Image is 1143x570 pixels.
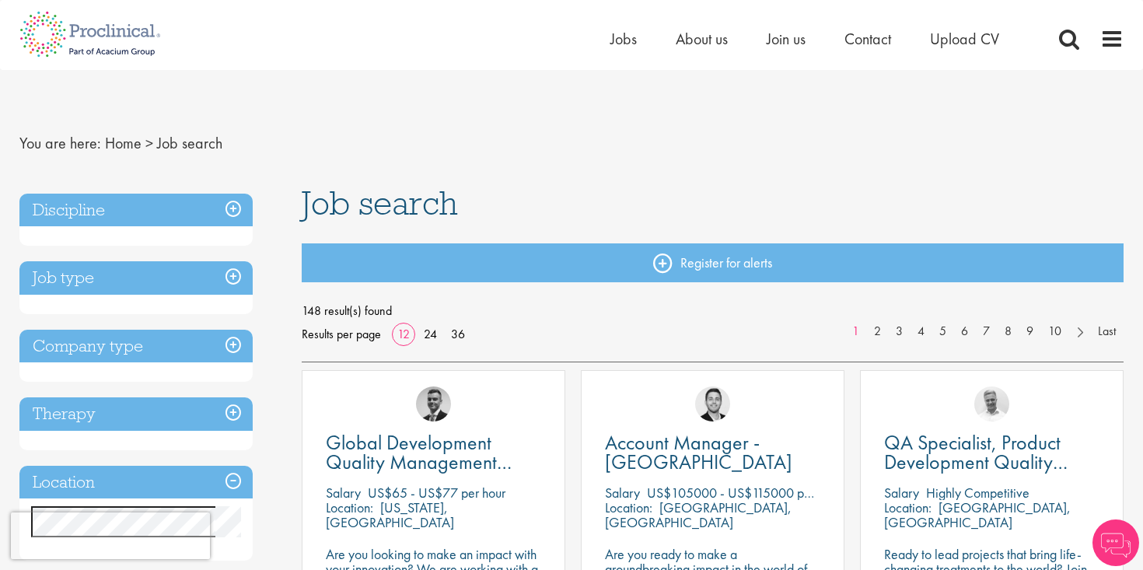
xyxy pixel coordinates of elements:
[997,323,1019,341] a: 8
[605,433,820,472] a: Account Manager - [GEOGRAPHIC_DATA]
[392,326,415,342] a: 12
[974,386,1009,421] img: Joshua Bye
[884,433,1099,472] a: QA Specialist, Product Development Quality (PDQ)
[19,194,253,227] h3: Discipline
[910,323,932,341] a: 4
[326,484,361,502] span: Salary
[326,498,373,516] span: Location:
[19,466,253,499] h3: Location
[605,498,792,531] p: [GEOGRAPHIC_DATA], [GEOGRAPHIC_DATA]
[930,29,999,49] a: Upload CV
[975,323,998,341] a: 7
[302,182,458,224] span: Job search
[610,29,637,49] a: Jobs
[326,498,454,531] p: [US_STATE], [GEOGRAPHIC_DATA]
[844,29,891,49] a: Contact
[884,429,1068,495] span: QA Specialist, Product Development Quality (PDQ)
[695,386,730,421] img: Parker Jensen
[446,326,470,342] a: 36
[368,484,505,502] p: US$65 - US$77 per hour
[418,326,442,342] a: 24
[884,498,1071,531] p: [GEOGRAPHIC_DATA], [GEOGRAPHIC_DATA]
[1092,519,1139,566] img: Chatbot
[302,299,1124,323] span: 148 result(s) found
[926,484,1029,502] p: Highly Competitive
[302,243,1124,282] a: Register for alerts
[19,133,101,153] span: You are here:
[605,429,792,475] span: Account Manager - [GEOGRAPHIC_DATA]
[866,323,889,341] a: 2
[605,484,640,502] span: Salary
[884,498,932,516] span: Location:
[105,133,142,153] a: breadcrumb link
[157,133,222,153] span: Job search
[1019,323,1041,341] a: 9
[953,323,976,341] a: 6
[326,429,512,495] span: Global Development Quality Management (GCP)
[19,330,253,363] h3: Company type
[676,29,728,49] a: About us
[1040,323,1069,341] a: 10
[767,29,806,49] a: Join us
[326,433,541,472] a: Global Development Quality Management (GCP)
[884,484,919,502] span: Salary
[19,261,253,295] h3: Job type
[888,323,911,341] a: 3
[19,397,253,431] h3: Therapy
[605,498,652,516] span: Location:
[647,484,853,502] p: US$105000 - US$115000 per annum
[1090,323,1124,341] a: Last
[145,133,153,153] span: >
[932,323,954,341] a: 5
[844,323,867,341] a: 1
[416,386,451,421] img: Alex Bill
[11,512,210,559] iframe: reCAPTCHA
[302,323,381,346] span: Results per page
